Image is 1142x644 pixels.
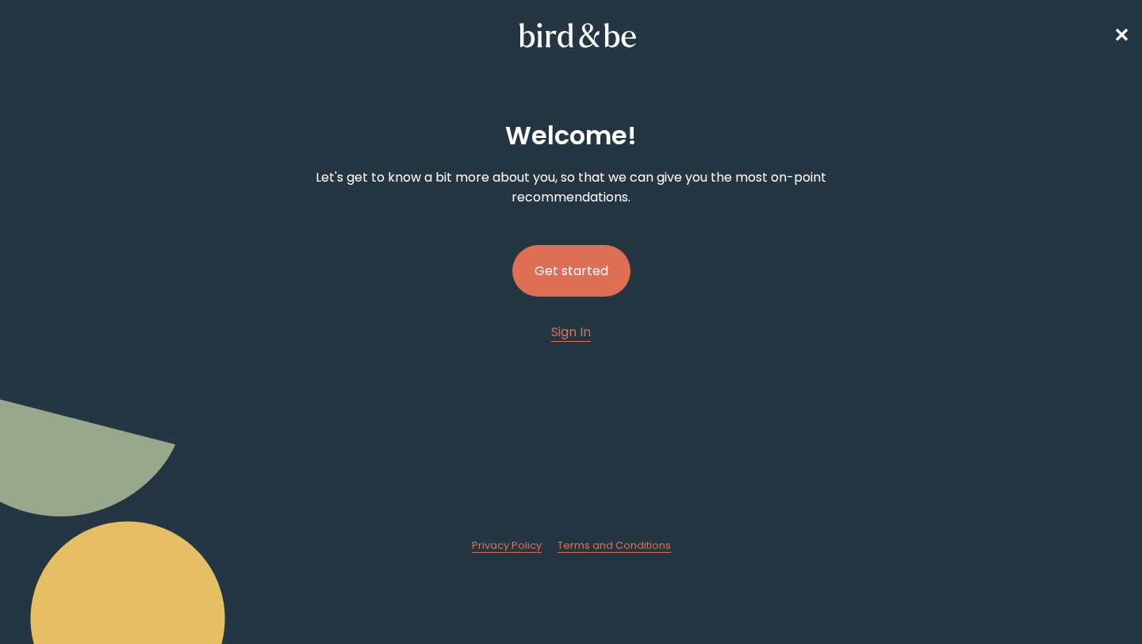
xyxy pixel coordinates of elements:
a: Sign In [551,322,591,342]
a: ✕ [1113,21,1129,49]
span: Terms and Conditions [558,539,671,552]
iframe: Gorgias live chat messenger [1063,569,1126,628]
h2: Welcome ! [505,117,637,155]
a: Get started [512,220,630,322]
a: Terms and Conditions [558,539,671,553]
p: Let's get to know a bit more about you, so that we can give you the most on-point recommendations. [298,167,844,207]
span: Sign In [551,323,591,341]
span: Privacy Policy [472,539,542,552]
button: Get started [512,245,630,297]
a: Privacy Policy [472,539,542,553]
span: ✕ [1113,22,1129,48]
